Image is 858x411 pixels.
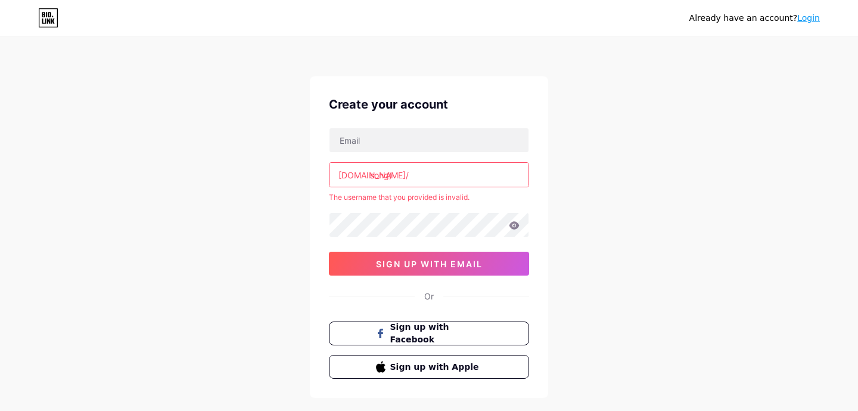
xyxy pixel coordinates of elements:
[329,322,529,345] button: Sign up with Facebook
[329,192,529,203] div: The username that you provided is invalid.
[329,163,529,187] input: username
[689,12,820,24] div: Already have an account?
[329,128,529,152] input: Email
[376,259,483,269] span: sign up with email
[329,95,529,113] div: Create your account
[424,290,434,302] div: Or
[329,355,529,379] button: Sign up with Apple
[390,321,483,346] span: Sign up with Facebook
[338,169,409,181] div: [DOMAIN_NAME]/
[390,361,483,373] span: Sign up with Apple
[797,13,820,23] a: Login
[329,252,529,276] button: sign up with email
